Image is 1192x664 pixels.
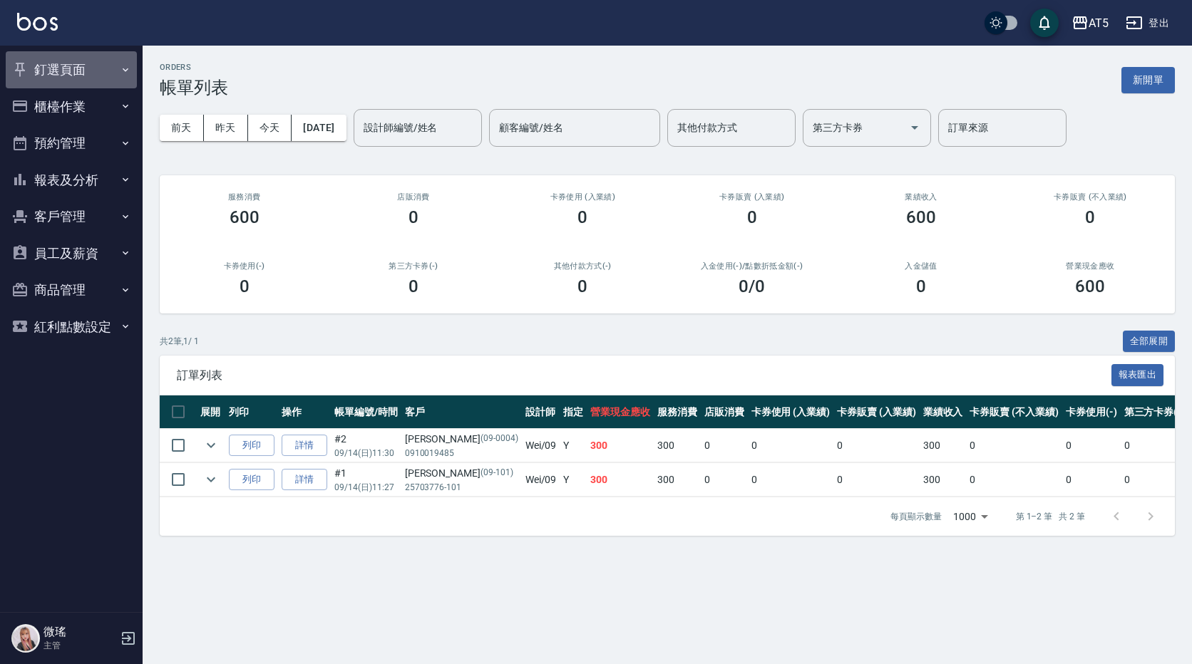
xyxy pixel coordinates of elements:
[1111,364,1164,386] button: 報表匯出
[17,13,58,31] img: Logo
[1121,395,1189,429] th: 第三方卡券(-)
[177,261,312,271] h2: 卡券使用(-)
[6,271,137,308] button: 商品管理
[177,192,312,202] h3: 服務消費
[225,395,278,429] th: 列印
[1121,463,1189,497] td: 0
[587,429,654,462] td: 300
[920,395,967,429] th: 業績收入
[160,78,228,98] h3: 帳單列表
[229,469,274,491] button: 列印
[853,261,988,271] h2: 入金儲值
[522,463,560,497] td: Wei /09
[6,51,137,88] button: 釘選頁面
[6,308,137,346] button: 紅利點數設定
[334,447,398,460] p: 09/14 (日) 11:30
[966,395,1062,429] th: 卡券販賣 (不入業績)
[833,395,920,429] th: 卡券販賣 (入業績)
[1121,429,1189,462] td: 0
[833,429,920,462] td: 0
[966,463,1062,497] td: 0
[1121,67,1175,93] button: 新開單
[401,395,522,429] th: 客戶
[1066,9,1114,38] button: AT5
[248,115,292,141] button: 今天
[1075,276,1105,296] h3: 600
[405,466,518,481] div: [PERSON_NAME]
[1121,73,1175,86] a: 新開單
[409,207,418,227] h3: 0
[177,368,1111,383] span: 訂單列表
[6,235,137,272] button: 員工及薪資
[654,429,701,462] td: 300
[409,276,418,296] h3: 0
[1023,192,1158,202] h2: 卡券販賣 (不入業績)
[160,63,228,72] h2: ORDERS
[515,261,650,271] h2: 其他付款方式(-)
[334,481,398,494] p: 09/14 (日) 11:27
[160,335,199,348] p: 共 2 筆, 1 / 1
[346,192,481,202] h2: 店販消費
[1120,10,1175,36] button: 登出
[6,162,137,199] button: 報表及分析
[920,463,967,497] td: 300
[43,639,116,652] p: 主管
[522,429,560,462] td: Wei /09
[292,115,346,141] button: [DATE]
[906,207,936,227] h3: 600
[1111,368,1164,381] a: 報表匯出
[6,125,137,162] button: 預約管理
[748,429,834,462] td: 0
[739,276,765,296] h3: 0 /0
[1030,9,1059,37] button: save
[1023,261,1158,271] h2: 營業現金應收
[1062,463,1121,497] td: 0
[1062,395,1121,429] th: 卡券使用(-)
[6,88,137,125] button: 櫃檯作業
[481,432,518,447] p: (09-0004)
[278,395,331,429] th: 操作
[1016,510,1085,523] p: 第 1–2 筆 共 2 筆
[560,395,587,429] th: 指定
[43,625,116,639] h5: 微瑤
[701,395,748,429] th: 店販消費
[405,481,518,494] p: 25703776-101
[577,207,587,227] h3: 0
[920,429,967,462] td: 300
[701,429,748,462] td: 0
[587,463,654,497] td: 300
[6,198,137,235] button: 客戶管理
[654,395,701,429] th: 服務消費
[833,463,920,497] td: 0
[560,463,587,497] td: Y
[947,497,993,536] div: 1000
[481,466,513,481] p: (09-101)
[204,115,248,141] button: 昨天
[701,463,748,497] td: 0
[331,395,401,429] th: 帳單編號/時間
[229,435,274,457] button: 列印
[890,510,942,523] p: 每頁顯示數量
[560,429,587,462] td: Y
[966,429,1062,462] td: 0
[748,463,834,497] td: 0
[200,435,222,456] button: expand row
[11,624,40,653] img: Person
[1085,207,1095,227] h3: 0
[240,276,250,296] h3: 0
[1123,331,1176,353] button: 全部展開
[515,192,650,202] h2: 卡券使用 (入業績)
[331,429,401,462] td: #2
[405,447,518,460] p: 0910019485
[747,207,757,227] h3: 0
[916,276,926,296] h3: 0
[331,463,401,497] td: #1
[684,192,819,202] h2: 卡券販賣 (入業績)
[577,276,587,296] h3: 0
[1089,14,1109,32] div: AT5
[853,192,988,202] h2: 業績收入
[200,469,222,490] button: expand row
[282,469,327,491] a: 詳情
[587,395,654,429] th: 營業現金應收
[160,115,204,141] button: 前天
